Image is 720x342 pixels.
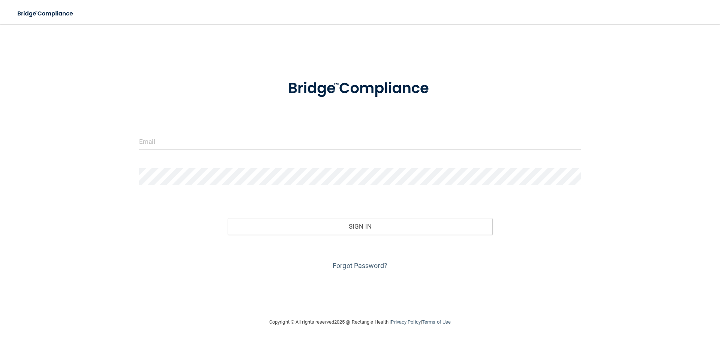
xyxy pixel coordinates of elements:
[11,6,80,21] img: bridge_compliance_login_screen.278c3ca4.svg
[391,319,420,325] a: Privacy Policy
[139,133,581,150] input: Email
[223,310,497,334] div: Copyright © All rights reserved 2025 @ Rectangle Health | |
[422,319,451,325] a: Terms of Use
[273,69,447,108] img: bridge_compliance_login_screen.278c3ca4.svg
[333,262,387,270] a: Forgot Password?
[228,218,493,235] button: Sign In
